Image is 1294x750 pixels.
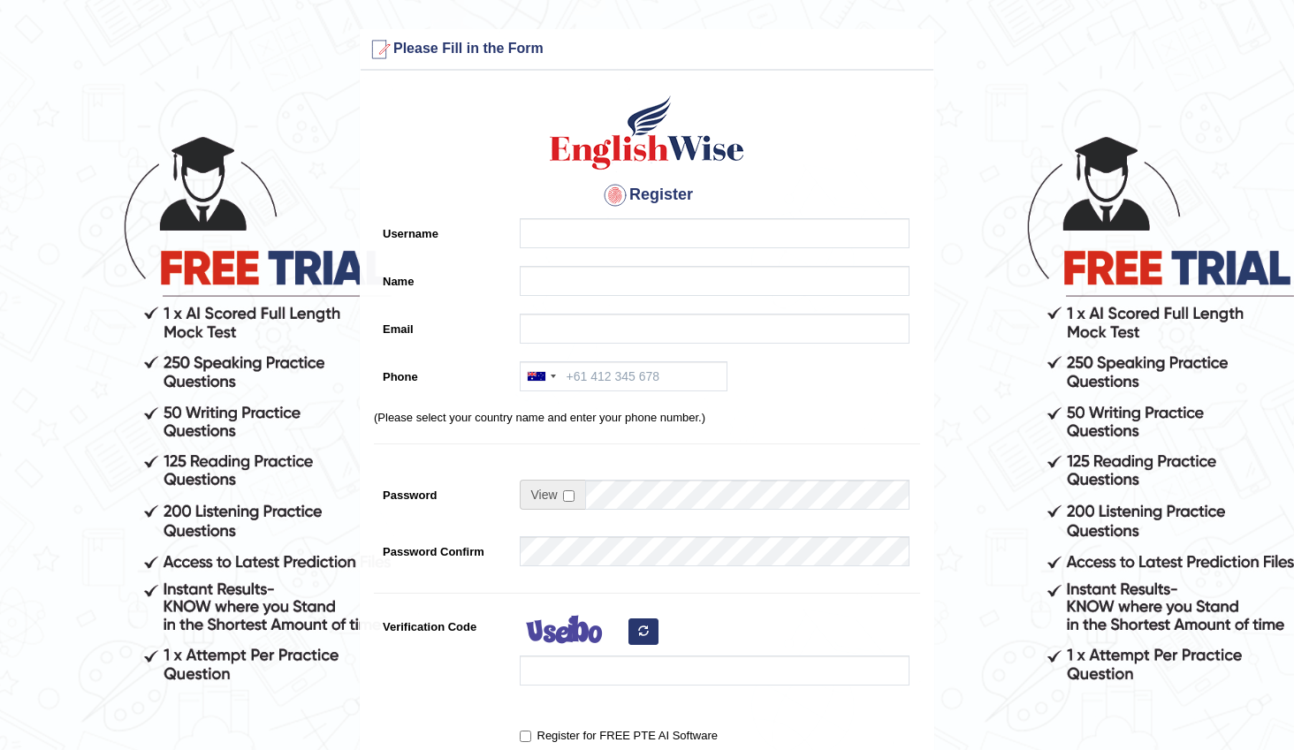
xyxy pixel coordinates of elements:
[520,361,727,391] input: +61 412 345 678
[374,611,511,635] label: Verification Code
[374,409,920,426] p: (Please select your country name and enter your phone number.)
[374,480,511,504] label: Password
[365,35,929,64] h3: Please Fill in the Form
[374,314,511,337] label: Email
[374,218,511,242] label: Username
[374,361,511,385] label: Phone
[563,490,575,502] input: Show/Hide Password
[374,181,920,209] h4: Register
[374,266,511,290] label: Name
[520,727,718,745] label: Register for FREE PTE AI Software
[374,536,511,560] label: Password Confirm
[546,93,748,172] img: Logo of English Wise create a new account for intelligent practice with AI
[520,731,531,742] input: Register for FREE PTE AI Software
[521,362,561,390] div: Australia: +61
